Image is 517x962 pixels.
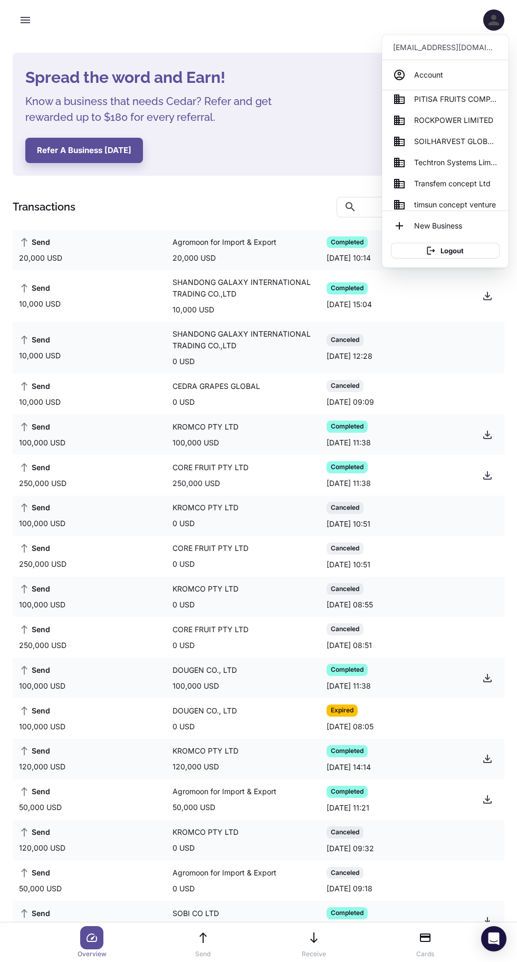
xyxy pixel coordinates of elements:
span: ROCKPOWER LIMITED [414,115,493,126]
button: Logout [391,243,500,259]
span: timsun concept venture [414,199,496,211]
span: PITISA FRUITS COMPANY NIGERIA LIMITED [414,93,497,105]
span: SOILHARVEST GLOBAL BUSINESS SERVICES [414,136,497,147]
p: [EMAIL_ADDRESS][DOMAIN_NAME] [393,42,497,53]
span: Techtron Systems Limited [414,157,497,168]
a: Account [387,64,504,85]
div: Open Intercom Messenger [481,926,506,951]
span: Transfem concept Ltd [414,178,491,189]
li: New Business [387,215,504,236]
